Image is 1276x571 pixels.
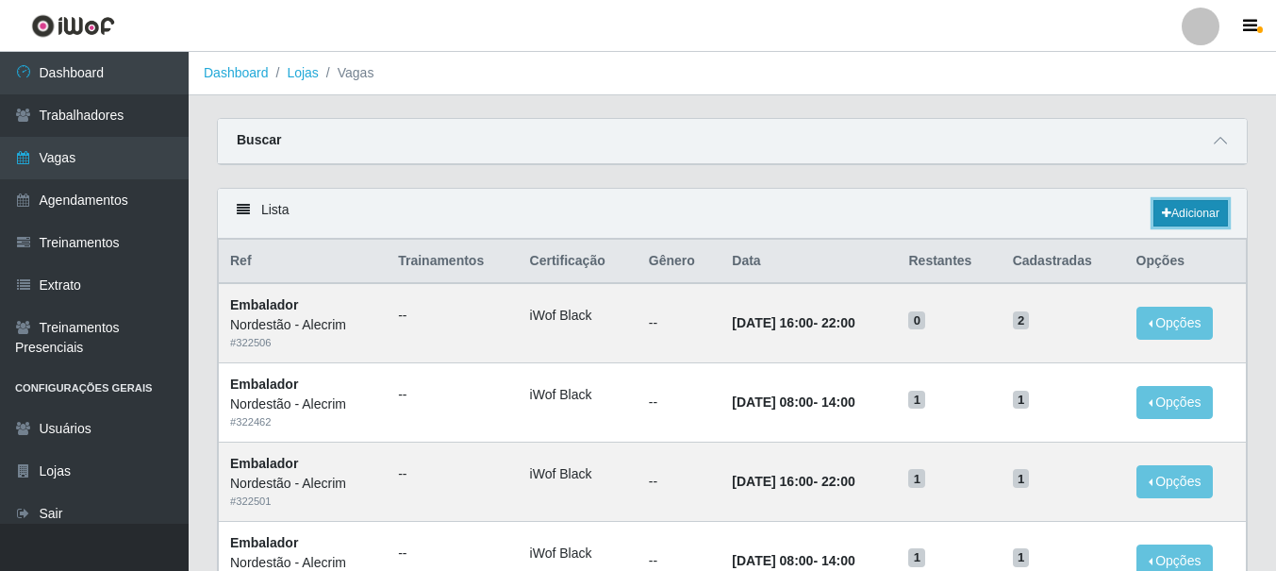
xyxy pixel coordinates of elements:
[230,395,375,414] div: Nordestão - Alecrim
[732,553,854,568] strong: -
[230,377,298,392] strong: Embalador
[732,395,854,410] strong: -
[732,474,813,489] time: [DATE] 16:00
[732,474,854,489] strong: -
[1136,465,1214,498] button: Opções
[189,52,1276,95] nav: breadcrumb
[387,240,518,284] th: Trainamentos
[821,474,855,489] time: 22:00
[519,240,638,284] th: Certificação
[908,469,925,488] span: 1
[908,311,925,330] span: 0
[1136,386,1214,419] button: Opções
[230,456,298,471] strong: Embalador
[908,391,925,410] span: 1
[908,548,925,567] span: 1
[732,315,854,330] strong: -
[821,315,855,330] time: 22:00
[638,363,721,443] td: --
[732,315,813,330] time: [DATE] 16:00
[721,240,897,284] th: Data
[1153,200,1228,227] a: Adicionar
[821,395,855,410] time: 14:00
[897,240,1001,284] th: Restantes
[219,240,388,284] th: Ref
[398,385,506,405] ul: --
[204,65,269,80] a: Dashboard
[237,132,281,147] strong: Buscar
[230,297,298,312] strong: Embalador
[1013,548,1030,567] span: 1
[530,544,626,563] li: iWof Black
[1125,240,1247,284] th: Opções
[230,494,375,510] div: # 322501
[230,535,298,550] strong: Embalador
[218,189,1247,239] div: Lista
[732,553,813,568] time: [DATE] 08:00
[398,544,506,563] ul: --
[1013,469,1030,488] span: 1
[638,240,721,284] th: Gênero
[530,385,626,405] li: iWof Black
[732,395,813,410] time: [DATE] 08:00
[230,414,375,430] div: # 322462
[287,65,318,80] a: Lojas
[1013,391,1030,410] span: 1
[398,464,506,484] ul: --
[230,335,375,351] div: # 322506
[31,14,115,38] img: CoreUI Logo
[398,306,506,326] ul: --
[230,474,375,494] div: Nordestão - Alecrim
[1013,311,1030,330] span: 2
[530,306,626,326] li: iWof Black
[1136,307,1214,340] button: Opções
[638,283,721,362] td: --
[638,442,721,521] td: --
[821,553,855,568] time: 14:00
[1002,240,1125,284] th: Cadastradas
[230,315,375,335] div: Nordestão - Alecrim
[530,464,626,484] li: iWof Black
[319,63,374,83] li: Vagas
